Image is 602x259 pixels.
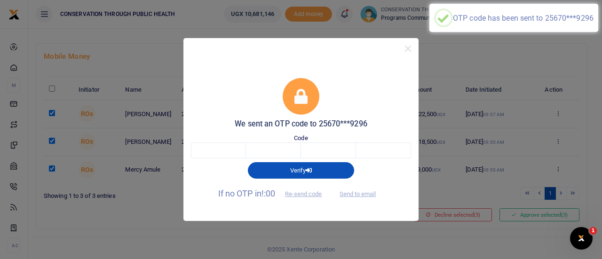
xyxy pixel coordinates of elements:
[294,133,308,143] label: Code
[589,227,597,235] span: 1
[453,14,594,23] div: OTP code has been sent to 25670***9296
[570,227,593,250] iframe: Intercom live chat
[218,188,330,198] span: If no OTP in
[191,119,411,129] h5: We sent an OTP code to 25670***9296
[261,188,275,198] span: !:00
[401,42,415,55] button: Close
[248,162,354,178] button: Verify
